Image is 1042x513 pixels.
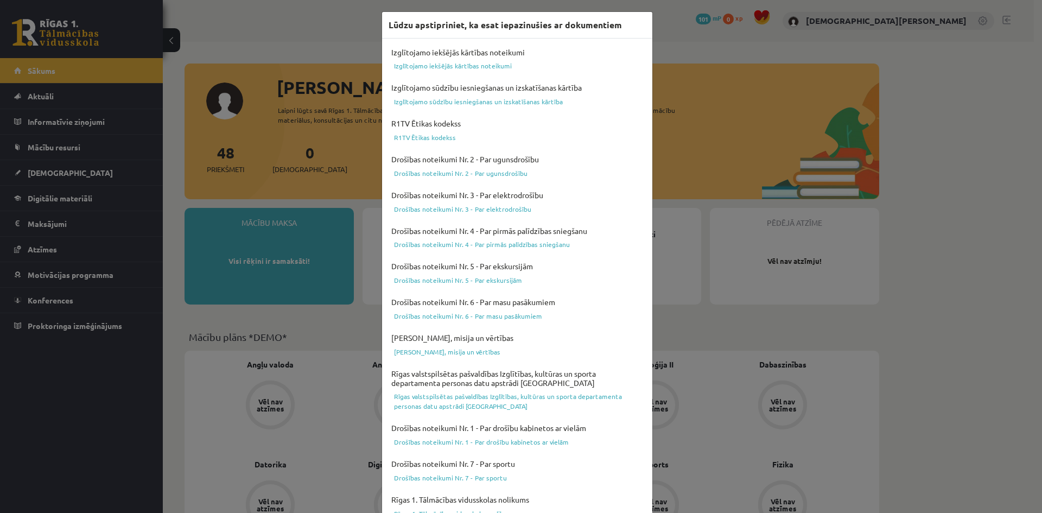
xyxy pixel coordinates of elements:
a: Drošības noteikumi Nr. 1 - Par drošību kabinetos ar vielām [389,435,646,448]
a: Drošības noteikumi Nr. 4 - Par pirmās palīdzības sniegšanu [389,238,646,251]
h4: Drošības noteikumi Nr. 2 - Par ugunsdrošību [389,152,646,167]
h4: Izglītojamo iekšējās kārtības noteikumi [389,45,646,60]
a: Drošības noteikumi Nr. 6 - Par masu pasākumiem [389,309,646,322]
a: Rīgas valstspilsētas pašvaldības Izglītības, kultūras un sporta departamenta personas datu apstrā... [389,390,646,413]
a: Drošības noteikumi Nr. 2 - Par ugunsdrošību [389,167,646,180]
a: [PERSON_NAME], misija un vērtības [389,345,646,358]
h4: [PERSON_NAME], misija un vērtības [389,331,646,345]
h4: Drošības noteikumi Nr. 4 - Par pirmās palīdzības sniegšanu [389,224,646,238]
h4: Izglītojamo sūdzību iesniegšanas un izskatīšanas kārtība [389,80,646,95]
h4: Drošības noteikumi Nr. 7 - Par sportu [389,457,646,471]
a: Izglītojamo iekšējās kārtības noteikumi [389,59,646,72]
h4: Drošības noteikumi Nr. 5 - Par ekskursijām [389,259,646,274]
h3: Lūdzu apstipriniet, ka esat iepazinušies ar dokumentiem [389,18,622,31]
h4: Rīgas 1. Tālmācības vidusskolas nolikums [389,492,646,507]
a: R1TV Ētikas kodekss [389,131,646,144]
h4: Drošības noteikumi Nr. 1 - Par drošību kabinetos ar vielām [389,421,646,435]
h4: Drošības noteikumi Nr. 3 - Par elektrodrošību [389,188,646,202]
h4: Drošības noteikumi Nr. 6 - Par masu pasākumiem [389,295,646,309]
a: Drošības noteikumi Nr. 5 - Par ekskursijām [389,274,646,287]
a: Drošības noteikumi Nr. 7 - Par sportu [389,471,646,484]
h4: R1TV Ētikas kodekss [389,116,646,131]
a: Izglītojamo sūdzību iesniegšanas un izskatīšanas kārtība [389,95,646,108]
a: Drošības noteikumi Nr. 3 - Par elektrodrošību [389,202,646,216]
h4: Rīgas valstspilsētas pašvaldības Izglītības, kultūras un sporta departamenta personas datu apstrā... [389,366,646,390]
